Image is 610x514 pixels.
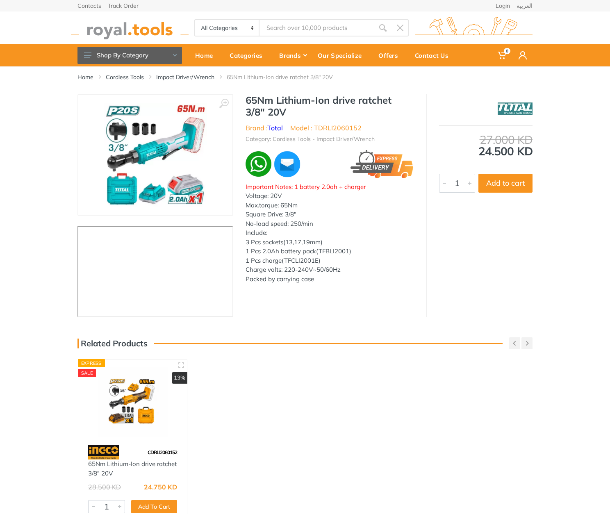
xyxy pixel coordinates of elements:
[259,19,374,36] input: Site search
[267,124,283,132] a: Total
[156,73,214,81] a: Impact Driver/Wrench
[131,500,177,513] button: Add To Cart
[478,174,533,193] button: Add to cart
[273,47,312,64] div: Brands
[108,3,139,9] a: Track Order
[496,3,510,9] a: Login
[148,449,177,455] span: CDRLI2060152
[77,47,182,64] button: Shop By Category
[86,367,180,437] img: Royal Tools - 65Nm Lithium-Ion drive ratchet 3/8
[373,44,409,66] a: Offers
[517,3,533,9] a: العربية
[106,73,144,81] a: Cordless Tools
[246,151,271,177] img: wa.webp
[224,47,273,64] div: Categories
[88,445,119,459] img: 91.webp
[88,484,121,490] div: 28.500 KD
[77,73,93,81] a: Home
[246,135,375,143] li: Category: Cordless Tools - Impact Driver/Wrench
[409,47,460,64] div: Contact Us
[439,134,533,146] div: 27.000 KD
[104,103,207,207] img: Royal Tools - 65Nm Lithium-Ion drive ratchet 3/8
[373,47,409,64] div: Offers
[498,98,533,119] img: Total
[189,44,224,66] a: Home
[195,20,259,36] select: Category
[71,17,189,39] img: royal.tools Logo
[78,359,105,367] div: Express
[504,48,510,54] span: 0
[312,44,373,66] a: Our Specialize
[351,150,414,178] img: express.png
[246,183,366,191] span: Important Notes: 1 battery 2.0ah + charger
[246,123,283,133] li: Brand :
[227,73,345,81] li: 65Nm Lithium-Ion drive ratchet 3/8" 20V
[246,94,414,118] h1: 65Nm Lithium-Ion drive ratchet 3/8" 20V
[144,484,177,490] div: 24.750 KD
[492,44,513,66] a: 0
[77,3,101,9] a: Contacts
[409,44,460,66] a: Contact Us
[312,47,373,64] div: Our Specialize
[224,44,273,66] a: Categories
[77,73,533,81] nav: breadcrumb
[172,372,187,384] div: 13%
[246,191,414,284] div: Voltage: 20V Max.torque: 65Nm Square Drive: 3/8" No-load speed: 250/min Include: 3 Pcs sockets(13...
[78,369,96,377] div: SALE
[189,47,224,64] div: Home
[415,17,533,39] img: royal.tools Logo
[77,339,148,348] h3: Related Products
[439,134,533,157] div: 24.500 KD
[273,150,301,178] img: ma.webp
[88,460,177,477] a: 65Nm Lithium-Ion drive ratchet 3/8" 20V
[290,123,362,133] li: Model : TDRLI2060152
